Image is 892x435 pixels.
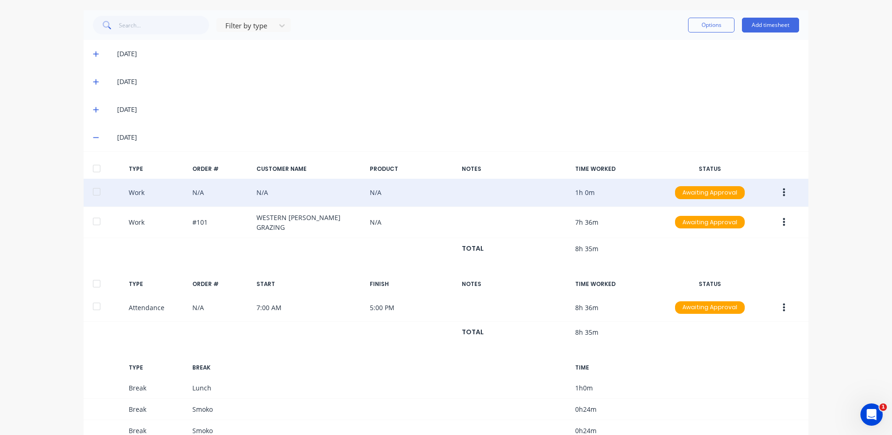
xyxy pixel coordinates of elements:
[117,77,799,87] div: [DATE]
[462,280,568,288] div: NOTES
[675,301,745,314] div: Awaiting Approval
[462,165,568,173] div: NOTES
[256,280,362,288] div: START
[879,403,887,411] span: 1
[688,18,735,32] button: Options
[860,403,883,426] iframe: Intercom live chat
[117,132,799,143] div: [DATE]
[668,165,752,173] div: STATUS
[192,364,249,372] div: BREAK
[256,165,362,173] div: CUSTOMER NAME
[129,280,185,288] div: TYPE
[117,104,799,115] div: [DATE]
[668,280,752,288] div: STATUS
[117,49,799,59] div: [DATE]
[575,364,660,372] div: TIME
[119,16,210,34] input: Search...
[192,280,249,288] div: ORDER #
[192,165,249,173] div: ORDER #
[129,364,185,372] div: TYPE
[675,216,745,229] div: Awaiting Approval
[370,165,454,173] div: PRODUCT
[675,186,745,199] div: Awaiting Approval
[129,165,185,173] div: TYPE
[370,280,454,288] div: FINISH
[575,280,660,288] div: TIME WORKED
[742,18,799,32] button: Add timesheet
[575,165,660,173] div: TIME WORKED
